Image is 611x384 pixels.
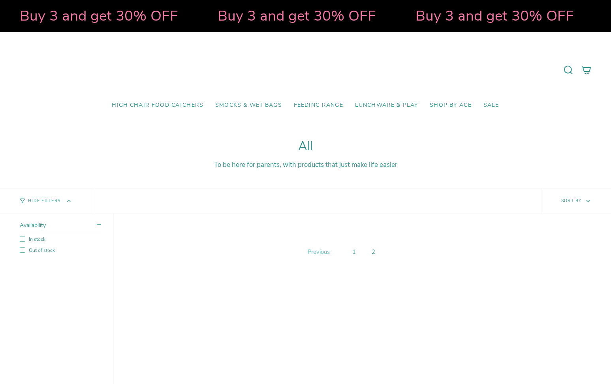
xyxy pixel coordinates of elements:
span: Feeding Range [294,102,343,109]
a: Previous [306,246,332,258]
a: Mumma’s Little Helpers [237,44,374,96]
span: Availability [20,221,46,229]
a: SALE [478,96,505,115]
span: Lunchware & Play [355,102,418,109]
span: Smocks & Wet Bags [215,102,282,109]
label: In stock [20,236,101,242]
h1: All [20,139,591,154]
a: Lunchware & Play [349,96,424,115]
a: 1 [349,246,359,257]
a: Feeding Range [288,96,349,115]
a: Shop by Age [424,96,478,115]
span: High Chair Food Catchers [112,102,203,109]
span: To be here for parents, with products that just make life easier [214,160,397,169]
span: Shop by Age [430,102,472,109]
summary: Availability [20,221,101,231]
strong: Buy 3 and get 30% OFF [100,6,258,26]
strong: Buy 3 and get 30% OFF [297,6,456,26]
span: Sort by [561,198,582,204]
span: SALE [483,102,499,109]
a: High Chair Food Catchers [106,96,209,115]
a: Smocks & Wet Bags [209,96,288,115]
button: Sort by [541,189,611,213]
span: Hide Filters [28,199,60,203]
a: 2 [368,246,378,257]
span: Previous [308,248,330,256]
label: Out of stock [20,247,101,253]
